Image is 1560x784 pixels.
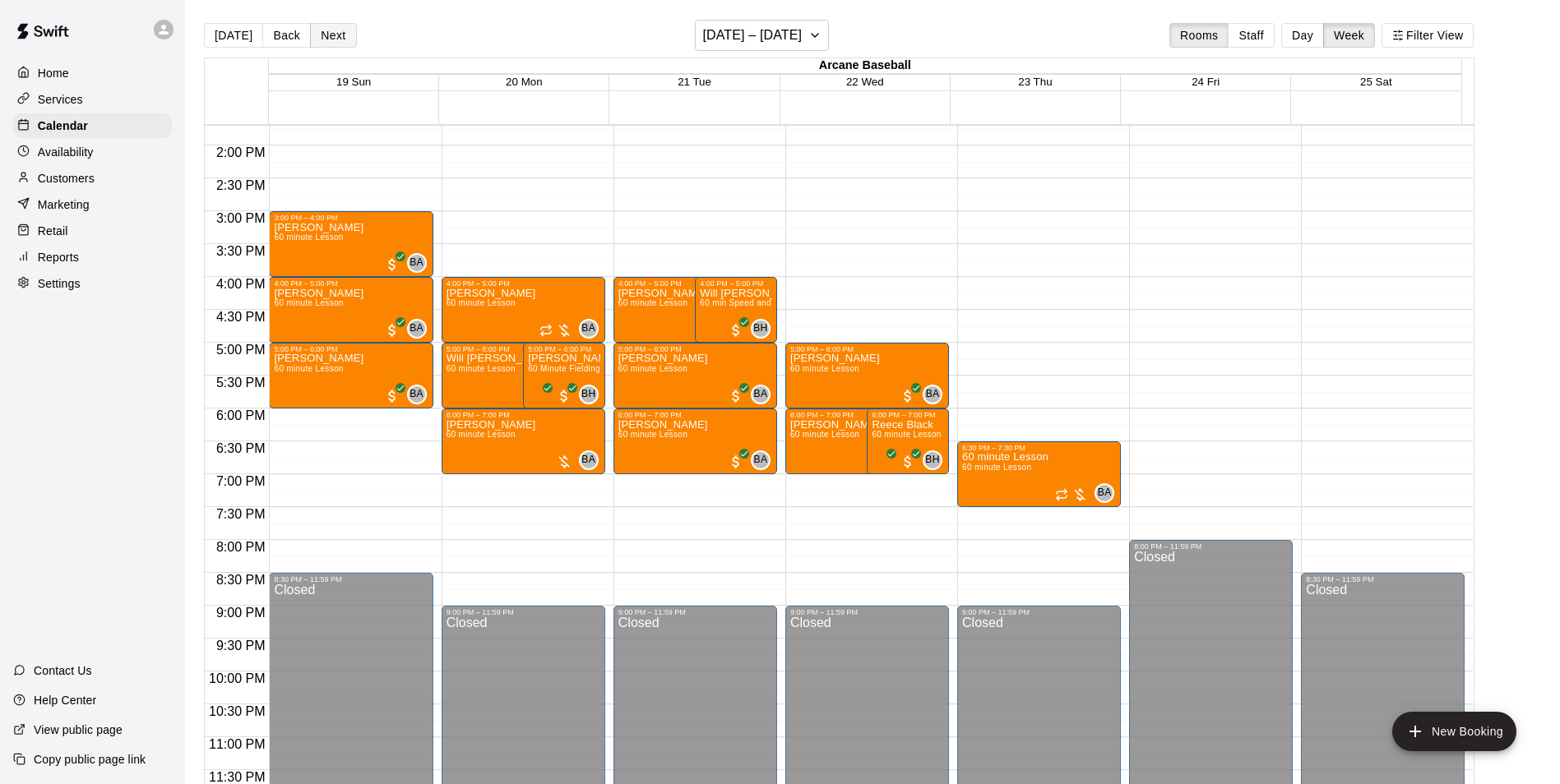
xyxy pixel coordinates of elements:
a: Services [13,87,172,112]
span: 60 minute Lesson [962,463,1031,472]
div: 4:00 PM – 5:00 PM [274,279,428,288]
span: 11:00 PM [205,737,269,751]
div: Bailey Hodges [579,385,599,404]
button: 23 Thu [1018,76,1052,88]
div: 4:00 PM – 5:00 PM: Will Spotts [695,277,777,343]
div: 5:00 PM – 6:00 PM: Henry Hutton [785,343,949,408]
button: 19 Sun [336,76,371,88]
div: Bryan Anderson [579,450,599,470]
button: [DATE] [204,23,263,48]
button: 24 Fri [1192,76,1220,88]
span: All customers have paid [384,256,400,273]
span: 60 minute Lesson [790,430,859,439]
div: 5:00 PM – 6:00 PM [274,345,428,353]
span: 7:00 PM [212,474,270,488]
span: 2:30 PM [212,178,270,192]
div: 5:00 PM – 6:00 PM: Aaron Bookstaver [613,343,777,408]
span: 9:30 PM [212,639,270,653]
div: Bailey Hodges [751,319,771,339]
p: Customers [38,170,95,187]
div: 6:00 PM – 7:00 PM [618,411,772,419]
span: 7:30 PM [212,507,270,521]
span: Bryan Anderson [757,385,771,404]
p: Availability [38,144,94,160]
div: 4:00 PM – 5:00 PM [700,279,772,288]
span: 4:30 PM [212,310,270,324]
p: Marketing [38,196,90,213]
span: 3:00 PM [212,211,270,225]
div: 9:00 PM – 11:59 PM [962,608,1116,616]
span: All customers have paid [728,388,744,404]
div: 5:00 PM – 6:00 PM: Henry Hutton [523,343,605,408]
span: Bryan Anderson [929,385,942,404]
span: 3:30 PM [212,244,270,258]
div: 6:00 PM – 7:00 PM [447,411,600,419]
p: View public page [34,722,123,738]
span: BA [754,452,768,468]
div: Calendar [13,113,172,138]
div: 5:00 PM – 6:00 PM [528,345,600,353]
span: Bailey Hodges [929,450,942,470]
div: Marketing [13,192,172,217]
span: 8:00 PM [212,540,270,554]
span: All customers have paid [728,322,744,339]
span: 5:00 PM [212,343,270,357]
div: 6:30 PM – 7:30 PM: 60 minute Lesson [957,441,1121,507]
span: Bryan Anderson [414,253,427,273]
div: Bryan Anderson [1095,483,1114,503]
span: Recurring event [1055,488,1068,501]
span: BA [1098,485,1112,501]
span: 21 Tue [678,76,711,88]
button: add [1392,712,1516,751]
span: 11:30 PM [205,770,269,784]
span: 60 minute Lesson [274,298,343,307]
div: Reports [13,245,172,270]
span: BA [410,321,424,337]
span: All customers have paid [728,454,744,470]
button: 25 Sat [1360,76,1392,88]
span: 60 minute Lesson [618,298,687,307]
span: BA [581,452,595,468]
div: 4:00 PM – 5:00 PM [447,279,600,288]
p: Reports [38,249,79,265]
div: Arcane Baseball [269,58,1460,74]
p: Services [38,91,83,108]
div: 6:00 PM – 7:00 PM: Edward Andrews [442,408,605,474]
div: Customers [13,166,172,191]
span: 5:30 PM [212,376,270,390]
span: All customers have paid [875,454,891,470]
div: 8:00 PM – 11:59 PM [1134,542,1288,551]
a: Home [13,61,172,85]
span: 4:00 PM [212,277,270,291]
p: Home [38,65,69,81]
p: Calendar [38,118,88,134]
span: 60 minute Lesson [872,430,941,439]
span: All customers have paid [384,388,400,404]
p: Retail [38,223,68,239]
span: Bryan Anderson [586,450,599,470]
div: 4:00 PM – 5:00 PM [618,279,748,288]
span: 60 minute Lesson [790,364,859,373]
div: 6:00 PM – 7:00 PM: Jackson Loftis [613,408,777,474]
button: [DATE] – [DATE] [695,20,829,51]
div: Bryan Anderson [923,385,942,404]
span: Bryan Anderson [1101,483,1114,503]
span: 20 Mon [506,76,542,88]
div: Bryan Anderson [407,319,427,339]
span: 60 minute Lesson [274,364,343,373]
a: Availability [13,140,172,164]
span: Bailey Hodges [757,319,771,339]
div: 5:00 PM – 6:00 PM [790,345,944,353]
div: Bryan Anderson [407,385,427,404]
span: BA [410,255,424,271]
span: 9:00 PM [212,606,270,620]
span: BA [410,386,424,403]
a: Settings [13,271,172,296]
span: All customers have paid [900,454,916,470]
span: All customers have paid [384,322,400,339]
